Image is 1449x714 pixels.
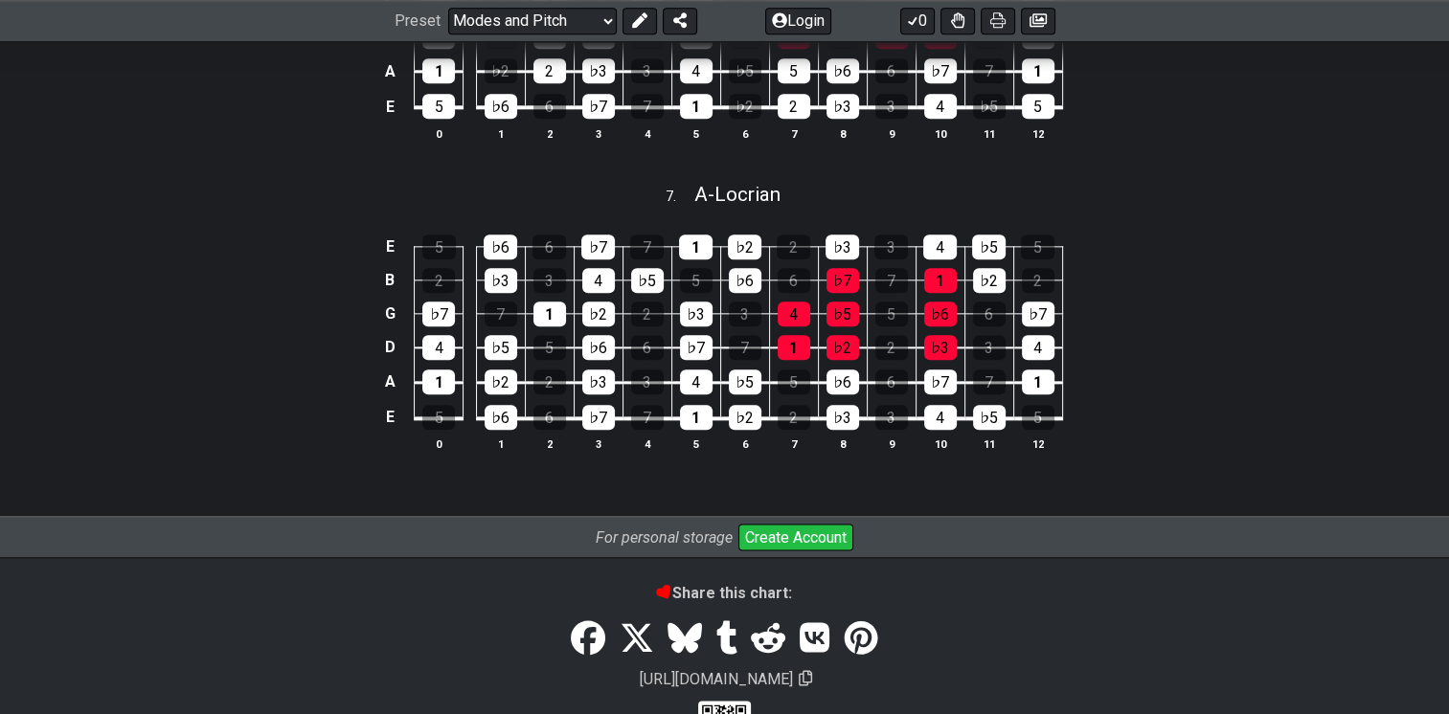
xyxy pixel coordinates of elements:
div: ♭7 [826,268,859,293]
div: 4 [582,268,615,293]
div: 2 [778,94,810,119]
div: 4 [422,335,455,360]
button: Login [765,8,831,34]
div: 7 [485,301,517,326]
div: 2 [875,335,908,360]
div: ♭7 [924,369,957,394]
div: 2 [1022,268,1054,293]
div: ♭5 [973,405,1006,430]
div: 5 [778,369,810,394]
div: 1 [924,268,957,293]
div: ♭3 [680,301,713,326]
div: 3 [533,268,566,293]
th: 11 [964,123,1013,144]
th: 6 [720,434,769,454]
div: ♭7 [680,335,713,360]
a: Pinterest [836,612,884,665]
a: Tweet [613,612,661,665]
span: 7 . [666,187,694,208]
th: 5 [671,123,720,144]
div: 5 [1022,94,1054,119]
div: ♭2 [485,58,517,83]
div: 5 [1021,234,1054,259]
div: ♭6 [826,58,859,83]
div: 2 [533,58,566,83]
div: 7 [631,94,664,119]
div: 3 [631,58,664,83]
th: 10 [916,123,964,144]
th: 8 [818,123,867,144]
a: Share on Facebook [564,612,612,665]
div: 6 [875,369,908,394]
span: Copy url to clipboard [799,669,812,687]
th: 9 [867,123,916,144]
td: B [378,263,401,297]
div: 1 [422,369,455,394]
div: ♭7 [582,94,615,119]
th: 2 [525,434,574,454]
div: 5 [875,301,908,326]
div: 4 [1022,335,1054,360]
th: 1 [476,123,525,144]
div: ♭5 [631,268,664,293]
div: 1 [422,58,455,83]
div: 6 [631,335,664,360]
div: 7 [631,405,664,430]
div: 3 [729,301,761,326]
td: E [378,88,401,124]
div: 4 [924,405,957,430]
th: 5 [671,434,720,454]
th: 12 [1013,123,1062,144]
div: 3 [973,335,1006,360]
span: A - Locrian [694,183,781,206]
td: D [378,330,401,365]
div: 7 [630,234,664,259]
div: ♭3 [826,405,859,430]
div: 1 [680,405,713,430]
th: 8 [818,434,867,454]
th: 10 [916,434,964,454]
div: ♭3 [582,369,615,394]
td: A [378,54,401,89]
div: ♭6 [485,94,517,119]
div: ♭6 [582,335,615,360]
div: 4 [924,94,957,119]
div: 4 [680,58,713,83]
div: 2 [778,405,810,430]
div: ♭2 [582,301,615,326]
div: ♭5 [826,301,859,326]
div: 6 [973,301,1006,326]
th: 12 [1013,434,1062,454]
button: Create Account [738,524,853,550]
div: ♭5 [485,335,517,360]
div: 7 [973,369,1006,394]
div: ♭2 [485,369,517,394]
div: 7 [973,58,1006,83]
div: ♭7 [581,234,615,259]
div: 1 [680,94,713,119]
div: 4 [923,234,957,259]
div: 1 [1022,58,1054,83]
a: Reddit [744,612,792,665]
th: 7 [769,434,818,454]
div: ♭6 [729,268,761,293]
div: 5 [422,94,455,119]
div: ♭6 [826,369,859,394]
span: [URL][DOMAIN_NAME] [637,666,796,690]
div: 7 [729,335,761,360]
button: Create image [1021,8,1055,34]
div: ♭7 [924,58,957,83]
div: ♭2 [728,234,761,259]
div: 6 [532,234,566,259]
div: 6 [533,405,566,430]
th: 1 [476,434,525,454]
a: VK [793,612,837,665]
th: 9 [867,434,916,454]
div: ♭3 [826,94,859,119]
th: 2 [525,123,574,144]
div: ♭6 [485,405,517,430]
div: 3 [874,234,908,259]
div: ♭7 [422,301,455,326]
div: 2 [631,301,664,326]
div: 4 [680,369,713,394]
